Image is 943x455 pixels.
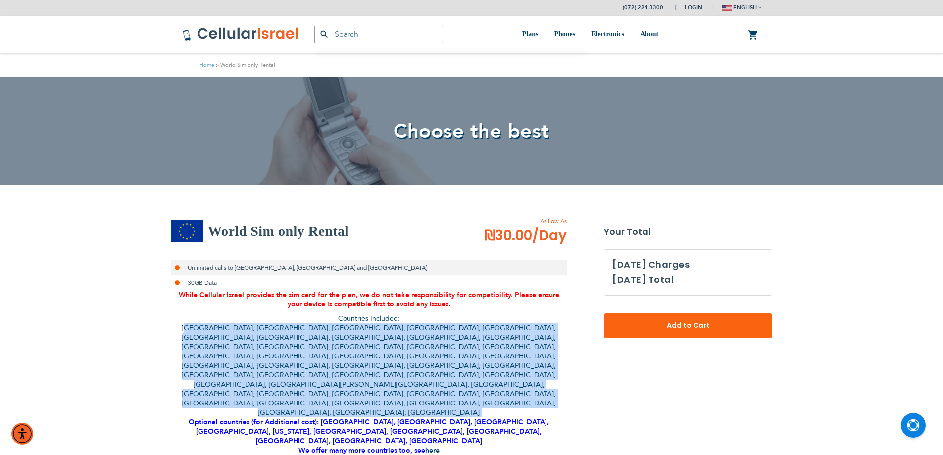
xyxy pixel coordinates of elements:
[637,320,740,331] span: Add to Cart
[722,0,761,15] button: english
[484,226,567,246] span: ₪30.00
[171,260,567,275] li: Unlimited calls to [GEOGRAPHIC_DATA], [GEOGRAPHIC_DATA] and [GEOGRAPHIC_DATA]
[591,16,624,53] a: Electronics
[554,30,575,38] span: Phones
[604,313,772,338] button: Add to Cart
[457,217,567,226] span: As Low As
[425,446,440,455] a: here
[591,30,624,38] span: Electronics
[208,221,349,241] h2: World Sim only Rental
[623,4,663,11] a: (072) 224-3300
[554,16,575,53] a: Phones
[640,30,658,38] span: About
[532,226,567,246] span: /Day
[171,220,203,242] img: World Sim only Rental
[179,290,559,309] span: While Cellular Israel provides the sim card for the plan, we do not take responsibility for compa...
[189,417,549,455] strong: Optional countries (for Additional cost): [GEOGRAPHIC_DATA], [GEOGRAPHIC_DATA], [GEOGRAPHIC_DATA]...
[182,27,299,42] img: Cellular Israel Logo
[394,118,549,145] span: Choose the best
[685,4,702,11] span: Login
[11,423,33,445] div: Accessibility Menu
[604,224,772,239] strong: Your Total
[171,314,567,455] p: Countries Included: [GEOGRAPHIC_DATA], [GEOGRAPHIC_DATA], [GEOGRAPHIC_DATA], [GEOGRAPHIC_DATA], [...
[199,61,214,69] a: Home
[722,5,732,11] img: english
[314,26,443,43] input: Search
[612,272,674,287] h3: [DATE] Total
[522,16,539,53] a: Plans
[214,60,275,70] li: World Sim only Rental
[171,275,567,290] li: 30GB Data
[522,30,539,38] span: Plans
[640,16,658,53] a: About
[612,257,764,272] h3: [DATE] Charges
